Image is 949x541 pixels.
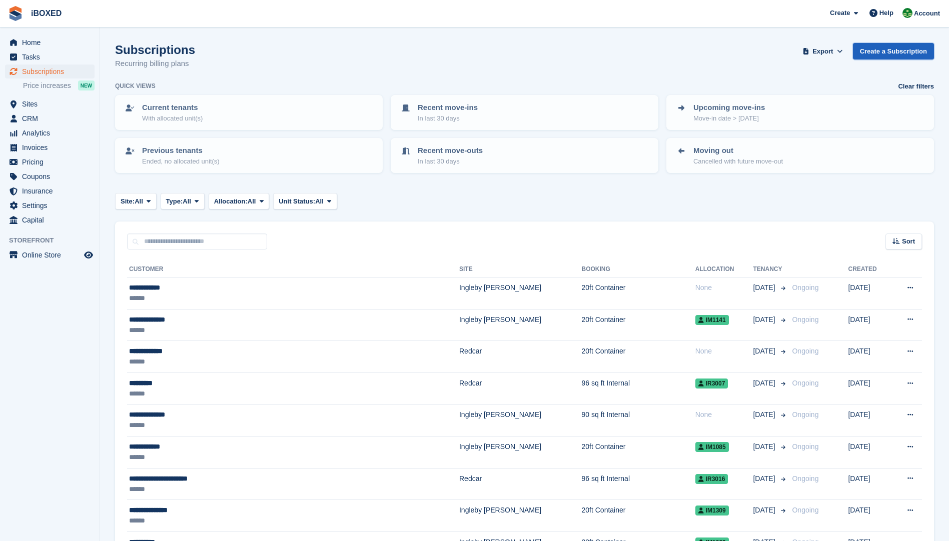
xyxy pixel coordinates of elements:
[693,145,783,156] p: Moving out
[115,81,156,90] h6: Quick views
[22,198,82,212] span: Settings
[459,277,582,309] td: Ingleby [PERSON_NAME]
[693,102,765,113] p: Upcoming move-ins
[315,196,324,206] span: All
[183,196,191,206] span: All
[848,261,890,277] th: Created
[582,277,695,309] td: 20ft Container
[695,442,729,452] span: IM1085
[753,282,777,293] span: [DATE]
[459,468,582,500] td: Redcar
[459,309,582,341] td: Ingleby [PERSON_NAME]
[22,50,82,64] span: Tasks
[695,409,753,420] div: None
[166,196,183,206] span: Type:
[753,505,777,515] span: [DATE]
[22,140,82,154] span: Invoices
[753,378,777,388] span: [DATE]
[753,473,777,484] span: [DATE]
[142,145,220,156] p: Previous tenants
[5,184,95,198] a: menu
[695,315,729,325] span: IM1141
[848,372,890,404] td: [DATE]
[848,341,890,373] td: [DATE]
[22,126,82,140] span: Analytics
[22,97,82,111] span: Sites
[848,277,890,309] td: [DATE]
[22,64,82,78] span: Subscriptions
[5,97,95,111] a: menu
[582,468,695,500] td: 96 sq ft Internal
[8,6,23,21] img: stora-icon-8386f47178a22dfd0bd8f6a31ec36ba5ce8667c1dd55bd0f319d3a0aa187defe.svg
[914,8,940,18] span: Account
[792,474,818,482] span: Ongoing
[161,193,205,209] button: Type: All
[22,35,82,49] span: Home
[116,96,382,129] a: Current tenants With allocated unit(s)
[5,198,95,212] a: menu
[5,35,95,49] a: menu
[83,249,95,261] a: Preview store
[459,341,582,373] td: Redcar
[792,410,818,418] span: Ongoing
[582,404,695,436] td: 90 sq ft Internal
[23,80,95,91] a: Price increases NEW
[792,379,818,387] span: Ongoing
[848,500,890,532] td: [DATE]
[418,145,483,156] p: Recent move-outs
[27,5,66,21] a: iBOXED
[279,196,315,206] span: Unit Status:
[115,193,157,209] button: Site: All
[695,378,728,388] span: IR3007
[693,156,783,166] p: Cancelled with future move-out
[753,261,788,277] th: Tenancy
[459,372,582,404] td: Redcar
[582,500,695,532] td: 20ft Container
[5,213,95,227] a: menu
[22,155,82,169] span: Pricing
[5,140,95,154] a: menu
[695,505,729,515] span: IM1309
[459,261,582,277] th: Site
[209,193,270,209] button: Allocation: All
[5,50,95,64] a: menu
[695,474,728,484] span: IR3016
[5,126,95,140] a: menu
[116,139,382,172] a: Previous tenants Ended, no allocated unit(s)
[392,96,657,129] a: Recent move-ins In last 30 days
[22,248,82,262] span: Online Store
[792,347,818,355] span: Ongoing
[902,236,915,246] span: Sort
[418,102,478,113] p: Recent move-ins
[801,43,845,59] button: Export
[812,46,833,56] span: Export
[459,500,582,532] td: Ingleby [PERSON_NAME]
[830,8,850,18] span: Create
[22,213,82,227] span: Capital
[22,169,82,183] span: Coupons
[115,58,195,69] p: Recurring billing plans
[5,248,95,262] a: menu
[5,111,95,125] a: menu
[418,156,483,166] p: In last 30 days
[582,372,695,404] td: 96 sq ft Internal
[127,261,459,277] th: Customer
[753,441,777,452] span: [DATE]
[792,506,818,514] span: Ongoing
[753,314,777,325] span: [DATE]
[135,196,143,206] span: All
[142,113,203,123] p: With allocated unit(s)
[848,404,890,436] td: [DATE]
[667,139,933,172] a: Moving out Cancelled with future move-out
[5,64,95,78] a: menu
[853,43,934,59] a: Create a Subscription
[214,196,248,206] span: Allocation:
[115,43,195,56] h1: Subscriptions
[695,261,753,277] th: Allocation
[898,81,934,91] a: Clear filters
[9,235,100,245] span: Storefront
[22,111,82,125] span: CRM
[582,309,695,341] td: 20ft Container
[582,436,695,468] td: 20ft Container
[848,468,890,500] td: [DATE]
